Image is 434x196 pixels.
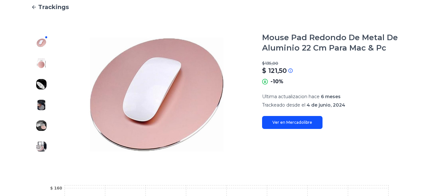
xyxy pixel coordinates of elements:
[262,61,403,66] p: $ 135,00
[262,94,320,99] span: Ultima actualizacion hace
[262,32,403,53] h1: Mouse Pad Redondo De Metal De Aluminio 22 Cm Para Mac & Pc
[307,102,345,108] span: 4 de junio, 2024
[36,79,47,89] img: Mouse Pad Redondo De Metal De Aluminio 22 Cm Para Mac & Pc
[36,121,47,131] img: Mouse Pad Redondo De Metal De Aluminio 22 Cm Para Mac & Pc
[36,141,47,152] img: Mouse Pad Redondo De Metal De Aluminio 22 Cm Para Mac & Pc
[262,66,287,75] p: $ 121,50
[50,186,62,190] tspan: $ 160
[38,3,69,12] span: Trackings
[262,102,305,108] span: Trackeado desde el
[65,32,249,157] img: Mouse Pad Redondo De Metal De Aluminio 22 Cm Para Mac & Pc
[262,116,323,129] a: Ver en Mercadolibre
[36,38,47,48] img: Mouse Pad Redondo De Metal De Aluminio 22 Cm Para Mac & Pc
[321,94,341,99] span: 6 meses
[36,58,47,69] img: Mouse Pad Redondo De Metal De Aluminio 22 Cm Para Mac & Pc
[36,100,47,110] img: Mouse Pad Redondo De Metal De Aluminio 22 Cm Para Mac & Pc
[31,3,403,12] a: Trackings
[270,78,283,86] p: -10%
